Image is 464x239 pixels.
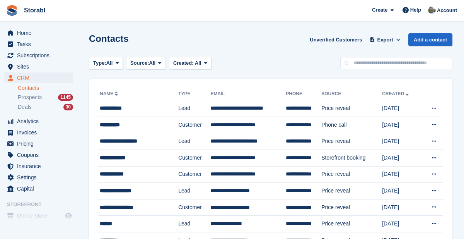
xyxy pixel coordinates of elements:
span: Created: [173,60,194,66]
span: Help [410,6,421,14]
span: Tasks [17,39,63,50]
span: Source: [130,59,149,67]
span: Invoices [17,127,63,138]
a: menu [4,183,73,194]
span: All [195,60,201,66]
span: Account [437,7,457,14]
a: menu [4,138,73,149]
span: Pricing [17,138,63,149]
a: menu [4,127,73,138]
span: Analytics [17,116,63,127]
td: Lead [178,216,210,232]
td: Storefront booking [321,150,382,166]
a: Storabl [21,4,48,17]
a: Deals 30 [18,103,73,111]
span: Export [377,36,393,44]
button: Created: All [169,57,212,70]
td: Price reveal [321,216,382,232]
a: menu [4,161,73,172]
th: Phone [286,88,321,100]
span: All [149,59,156,67]
span: Subscriptions [17,50,63,61]
a: menu [4,172,73,183]
td: [DATE] [382,216,421,232]
span: Capital [17,183,63,194]
a: menu [4,150,73,160]
td: Phone call [321,117,382,133]
span: Insurance [17,161,63,172]
img: stora-icon-8386f47178a22dfd0bd8f6a31ec36ba5ce8667c1dd55bd0f319d3a0aa187defe.svg [6,5,18,16]
a: menu [4,210,73,221]
td: [DATE] [382,133,421,150]
th: Type [178,88,210,100]
a: menu [4,28,73,38]
td: Lead [178,133,210,150]
th: Source [321,88,382,100]
a: Unverified Customers [307,33,365,46]
td: Customer [178,199,210,216]
span: CRM [17,72,63,83]
td: [DATE] [382,150,421,166]
a: Preview store [64,211,73,220]
a: Add a contact [408,33,452,46]
td: [DATE] [382,199,421,216]
td: Price reveal [321,183,382,199]
a: Contacts [18,84,73,92]
span: Create [372,6,387,14]
td: Lead [178,183,210,199]
span: Settings [17,172,63,183]
span: Prospects [18,94,42,101]
td: Customer [178,117,210,133]
td: Price reveal [321,100,382,117]
span: Sites [17,61,63,72]
a: menu [4,50,73,61]
td: [DATE] [382,117,421,133]
h1: Contacts [89,33,129,44]
a: menu [4,39,73,50]
div: 30 [63,104,73,110]
span: All [106,59,113,67]
td: [DATE] [382,183,421,199]
td: Customer [178,150,210,166]
td: Lead [178,100,210,117]
td: [DATE] [382,100,421,117]
button: Export [368,33,402,46]
button: Type: All [89,57,123,70]
a: menu [4,72,73,83]
span: Type: [93,59,106,67]
a: Created [382,91,410,96]
td: Price reveal [321,199,382,216]
th: Email [210,88,286,100]
span: Online Store [17,210,63,221]
a: menu [4,61,73,72]
button: Source: All [126,57,166,70]
td: Customer [178,166,210,183]
span: Coupons [17,150,63,160]
span: Storefront [7,201,77,208]
span: Deals [18,103,32,111]
a: Name [100,91,119,96]
a: menu [4,116,73,127]
td: Price reveal [321,166,382,183]
span: Home [17,28,63,38]
td: Price reveal [321,133,382,150]
td: [DATE] [382,166,421,183]
a: Prospects 1145 [18,93,73,101]
div: 1145 [58,94,73,101]
img: Peter Moxon [428,6,436,14]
